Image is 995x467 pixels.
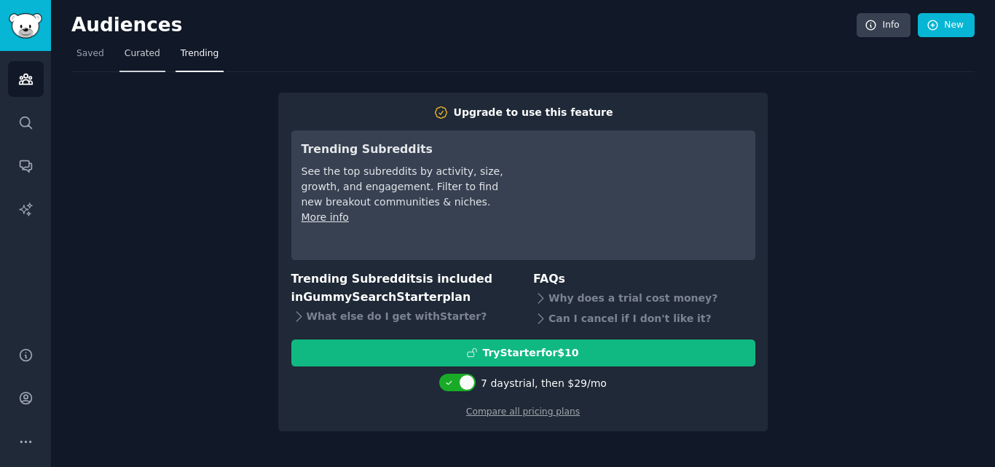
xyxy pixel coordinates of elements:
img: GummySearch logo [9,13,42,39]
button: TryStarterfor$10 [291,340,755,366]
iframe: YouTube video player [527,141,745,250]
a: Trending [176,42,224,72]
div: 7 days trial, then $ 29 /mo [481,376,607,391]
span: Saved [76,47,104,60]
a: More info [302,211,349,223]
a: Saved [71,42,109,72]
h3: Trending Subreddits is included in plan [291,270,514,306]
div: See the top subreddits by activity, size, growth, and engagement. Filter to find new breakout com... [302,164,506,210]
a: Curated [119,42,165,72]
h2: Audiences [71,14,857,37]
span: Trending [181,47,219,60]
a: Info [857,13,911,38]
span: Curated [125,47,160,60]
div: Can I cancel if I don't like it? [533,309,755,329]
div: Upgrade to use this feature [454,105,613,120]
div: Why does a trial cost money? [533,289,755,309]
h3: Trending Subreddits [302,141,506,159]
a: Compare all pricing plans [466,407,580,417]
div: Try Starter for $10 [482,345,578,361]
a: New [918,13,975,38]
div: What else do I get with Starter ? [291,306,514,326]
h3: FAQs [533,270,755,289]
span: GummySearch Starter [303,290,442,304]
